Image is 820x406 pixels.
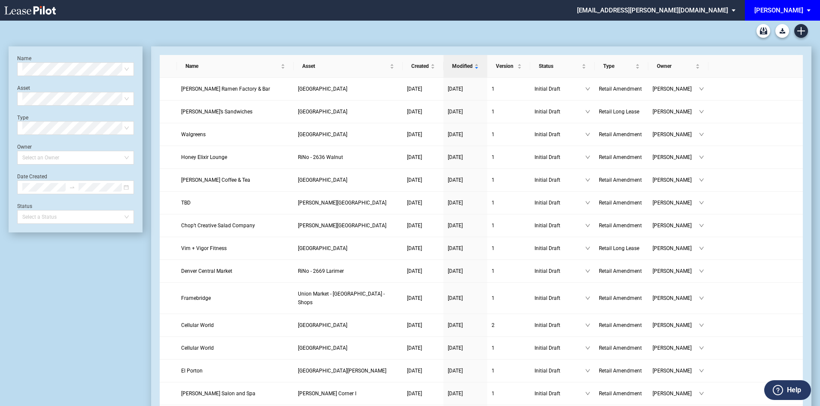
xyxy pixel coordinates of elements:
span: down [585,200,590,205]
span: [DATE] [448,200,463,206]
span: Retail Amendment [599,368,642,374]
a: [GEOGRAPHIC_DATA] [298,107,398,116]
span: Initial Draft [535,344,585,352]
span: down [585,155,590,160]
span: Asset [302,62,388,70]
span: Kim Salon and Spa [181,391,255,397]
th: Name [177,55,294,78]
span: [DATE] [407,368,422,374]
span: Initial Draft [535,107,585,116]
span: down [699,109,704,114]
span: Created [411,62,429,70]
span: [PERSON_NAME] [653,294,699,302]
span: Initial Draft [535,389,585,398]
a: [DATE] [407,294,439,302]
span: [PERSON_NAME] [653,176,699,184]
span: 1 [492,177,495,183]
span: Walgreens [181,131,206,137]
a: [GEOGRAPHIC_DATA] [298,321,398,330]
span: [DATE] [407,268,422,274]
a: El Porton [181,366,289,375]
label: Type [17,115,28,121]
span: Cellular World [181,322,214,328]
a: 1 [492,198,526,207]
a: 1 [492,153,526,162]
a: [DATE] [407,321,439,330]
span: [DATE] [448,391,463,397]
span: [DATE] [448,131,463,137]
span: Retail Amendment [599,223,642,229]
a: [DATE] [407,85,439,93]
span: TBD [181,200,191,206]
span: [DATE] [448,86,463,92]
span: to [69,184,75,190]
span: Retail Long Lease [599,109,639,115]
a: [DATE] [448,176,483,184]
span: 1 [492,368,495,374]
a: [GEOGRAPHIC_DATA] [298,244,398,253]
th: Created [403,55,443,78]
label: Name [17,55,31,61]
span: [DATE] [448,322,463,328]
a: RiNo - 2636 Walnut [298,153,398,162]
span: Honey Elixir Lounge [181,154,227,160]
a: [DATE] [448,130,483,139]
span: [PERSON_NAME] [653,366,699,375]
span: 1 [492,131,495,137]
a: [DATE] [407,107,439,116]
span: Version [496,62,516,70]
span: Retail Amendment [599,295,642,301]
span: Initial Draft [535,85,585,93]
span: 1 [492,295,495,301]
span: Retail Amendment [599,200,642,206]
label: Status [17,203,32,209]
span: down [585,109,590,114]
span: Initial Draft [535,153,585,162]
span: Snarf’s Sandwiches [181,109,252,115]
span: down [585,177,590,183]
span: [DATE] [448,154,463,160]
span: Initial Draft [535,321,585,330]
span: [PERSON_NAME] [653,244,699,253]
span: Trenholm Plaza [298,223,386,229]
label: Help [787,385,801,396]
span: Chop’t Creative Salad Company [181,223,255,229]
span: Status [539,62,580,70]
span: [DATE] [448,295,463,301]
a: [DATE] [407,198,439,207]
span: Vim + Vigor Fitness [181,245,227,251]
span: [PERSON_NAME] [653,321,699,330]
span: Retail Amendment [599,345,642,351]
a: Archive [756,24,770,38]
span: Type [603,62,634,70]
button: Download Blank Form [775,24,789,38]
a: Retail Long Lease [599,107,644,116]
span: [DATE] [407,200,422,206]
a: 1 [492,389,526,398]
span: Retail Amendment [599,154,642,160]
a: Retail Amendment [599,389,644,398]
th: Type [595,55,648,78]
a: 1 [492,366,526,375]
a: [PERSON_NAME]’s Sandwiches [181,107,289,116]
span: Alamo Plaza Shopping Center [298,245,347,251]
a: Denver Central Market [181,267,289,275]
span: [DATE] [407,245,422,251]
span: Retail Long Lease [599,245,639,251]
a: Retail Amendment [599,198,644,207]
span: down [699,391,704,396]
a: [DATE] [448,198,483,207]
a: 1 [492,344,526,352]
a: [DATE] [407,153,439,162]
span: RiNo - 2669 Larimer [298,268,344,274]
span: Initial Draft [535,176,585,184]
md-menu: Download Blank Form List [773,24,792,38]
span: down [699,323,704,328]
span: [DATE] [448,177,463,183]
a: Retail Amendment [599,344,644,352]
span: Initial Draft [535,221,585,230]
a: 1 [492,176,526,184]
span: down [699,269,704,274]
div: [PERSON_NAME] [754,6,803,14]
a: Retail Amendment [599,294,644,302]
